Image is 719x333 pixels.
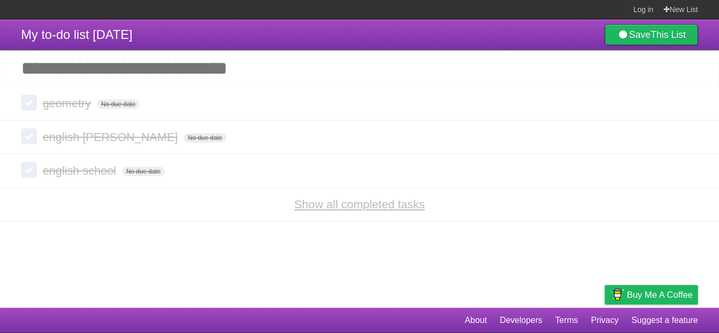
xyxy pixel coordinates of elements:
span: geometry [43,97,94,110]
span: No due date [97,99,139,109]
a: Terms [555,310,578,330]
a: Buy me a coffee [605,285,698,305]
span: My to-do list [DATE] [21,27,133,42]
a: Suggest a feature [632,310,698,330]
a: Developers [500,310,542,330]
label: Done [21,128,37,144]
span: No due date [122,167,165,176]
a: SaveThis List [605,24,698,45]
img: Buy me a coffee [610,286,624,304]
a: Show all completed tasks [294,198,425,211]
span: english [PERSON_NAME] [43,130,181,144]
a: Privacy [591,310,618,330]
span: english school [43,164,118,177]
label: Done [21,162,37,178]
span: No due date [184,133,226,143]
a: About [465,310,487,330]
label: Done [21,95,37,110]
span: Buy me a coffee [627,286,693,304]
b: This List [651,29,686,40]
